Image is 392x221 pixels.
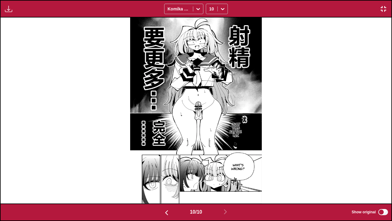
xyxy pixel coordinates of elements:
[229,121,243,138] p: Just this little bit...
[352,210,376,214] span: Show original
[378,209,388,215] input: Show original
[230,162,246,172] p: What's wrong?
[190,209,202,215] span: 10 / 10
[163,209,170,216] img: Previous page
[130,17,262,204] img: Manga Panel
[5,5,12,13] img: Download translated images
[222,208,229,215] img: Next page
